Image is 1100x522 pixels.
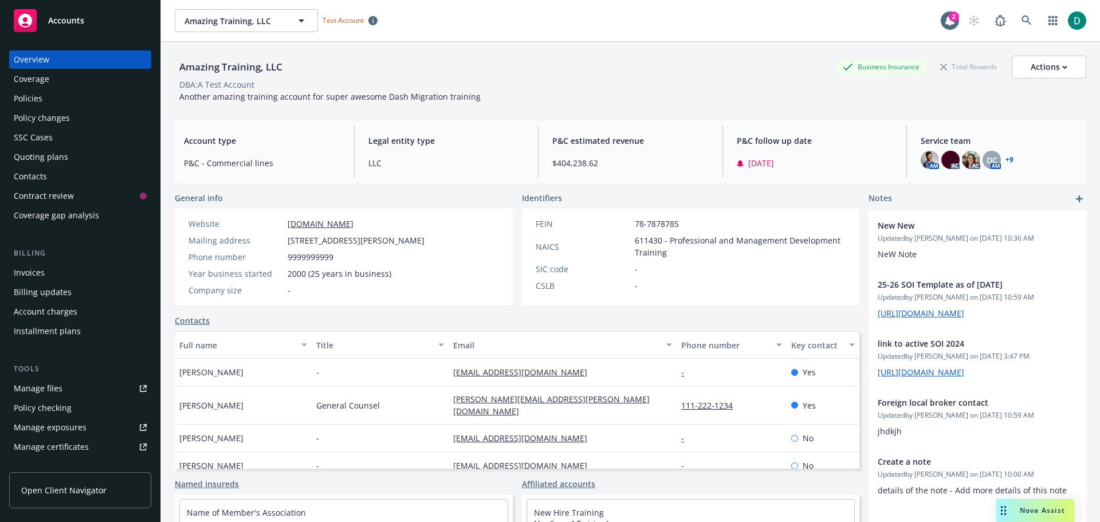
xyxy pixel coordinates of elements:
[316,432,319,444] span: -
[453,433,596,443] a: [EMAIL_ADDRESS][DOMAIN_NAME]
[175,9,318,32] button: Amazing Training, LLC
[1005,156,1013,163] a: +9
[522,478,595,490] a: Affiliated accounts
[288,268,391,280] span: 2000 (25 years in business)
[681,339,769,351] div: Phone number
[9,109,151,127] a: Policy changes
[878,410,1077,421] span: Updated by [PERSON_NAME] on [DATE] 10:59 AM
[869,328,1086,387] div: link to active SOI 2024Updatedby [PERSON_NAME] on [DATE] 3:47 PM[URL][DOMAIN_NAME]
[316,460,319,472] span: -
[1020,505,1065,515] span: Nova Assist
[878,456,1047,468] span: Create a note
[803,366,816,378] span: Yes
[962,9,985,32] a: Start snowing
[9,363,151,375] div: Tools
[14,303,77,321] div: Account charges
[14,187,74,205] div: Contract review
[803,399,816,411] span: Yes
[9,128,151,147] a: SSC Cases
[878,485,1067,496] span: details of the note - Add more details of this note
[878,233,1077,244] span: Updated by [PERSON_NAME] on [DATE] 10:36 AM
[934,60,1003,74] div: Total Rewards
[878,292,1077,303] span: Updated by [PERSON_NAME] on [DATE] 10:59 AM
[635,234,846,258] span: 611430 - Professional and Management Development Training
[869,446,1086,505] div: Create a noteUpdatedby [PERSON_NAME] on [DATE] 10:00 AMdetails of the note - Add more details of ...
[878,351,1077,362] span: Updated by [PERSON_NAME] on [DATE] 3:47 PM
[921,135,1077,147] span: Service team
[9,167,151,186] a: Contacts
[677,331,786,359] button: Phone number
[635,218,679,230] span: 78-7878785
[9,70,151,88] a: Coverage
[453,339,659,351] div: Email
[288,284,290,296] span: -
[9,187,151,205] a: Contract review
[368,135,525,147] span: Legal entity type
[453,394,650,417] a: [PERSON_NAME][EMAIL_ADDRESS][PERSON_NAME][DOMAIN_NAME]
[9,399,151,417] a: Policy checking
[837,60,925,74] div: Business Insurance
[14,379,62,398] div: Manage files
[188,284,283,296] div: Company size
[803,432,814,444] span: No
[1015,9,1038,32] a: Search
[14,109,70,127] div: Policy changes
[869,192,892,206] span: Notes
[14,399,72,417] div: Policy checking
[179,79,254,91] div: DBA: A Test Account
[522,192,562,204] span: Identifiers
[941,151,960,169] img: photo
[318,14,382,26] span: Test Account
[179,399,243,411] span: [PERSON_NAME]
[312,331,449,359] button: Title
[791,339,842,351] div: Key contact
[681,460,693,471] a: -
[536,241,630,253] div: NAICS
[453,367,596,378] a: [EMAIL_ADDRESS][DOMAIN_NAME]
[9,438,151,456] a: Manage certificates
[179,366,243,378] span: [PERSON_NAME]
[552,135,709,147] span: P&C estimated revenue
[179,339,294,351] div: Full name
[9,418,151,437] a: Manage exposures
[368,157,525,169] span: LLC
[869,210,1086,269] div: New NewUpdatedby [PERSON_NAME] on [DATE] 10:36 AMNeW Note
[9,248,151,259] div: Billing
[316,366,319,378] span: -
[1072,192,1086,206] a: add
[536,280,630,292] div: CSLB
[316,399,380,411] span: General Counsel
[175,478,239,490] a: Named insureds
[534,507,604,518] a: New Hire Training
[14,128,53,147] div: SSC Cases
[9,89,151,108] a: Policies
[681,367,693,378] a: -
[14,322,81,340] div: Installment plans
[21,484,107,496] span: Open Client Navigator
[536,263,630,275] div: SIC code
[635,280,638,292] span: -
[9,303,151,321] a: Account charges
[1042,9,1064,32] a: Switch app
[323,15,364,25] span: Test Account
[175,331,312,359] button: Full name
[14,89,42,108] div: Policies
[184,157,340,169] span: P&C - Commercial lines
[188,268,283,280] div: Year business started
[175,192,223,204] span: General info
[1012,56,1086,79] button: Actions
[179,432,243,444] span: [PERSON_NAME]
[878,367,964,378] a: [URL][DOMAIN_NAME]
[949,11,959,22] div: 2
[14,283,72,301] div: Billing updates
[449,331,677,359] button: Email
[14,418,87,437] div: Manage exposures
[9,264,151,282] a: Invoices
[453,460,596,471] a: [EMAIL_ADDRESS][DOMAIN_NAME]
[14,167,47,186] div: Contacts
[288,234,425,246] span: [STREET_ADDRESS][PERSON_NAME]
[288,251,333,263] span: 9999999999
[1068,11,1086,30] img: photo
[989,9,1012,32] a: Report a Bug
